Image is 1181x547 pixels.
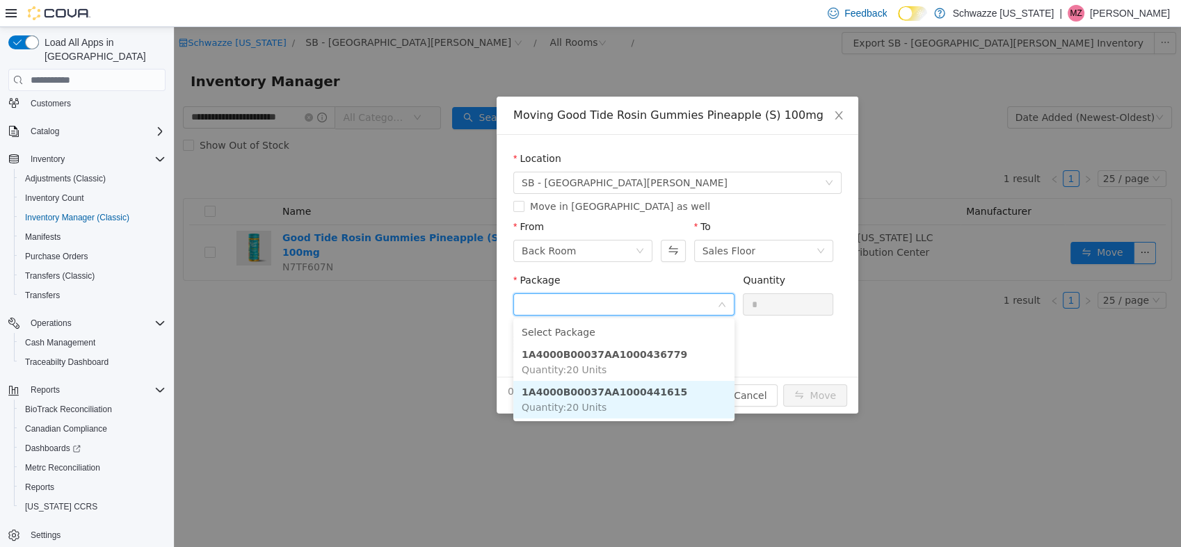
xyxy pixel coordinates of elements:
[14,247,171,266] button: Purchase Orders
[19,421,166,437] span: Canadian Compliance
[31,318,72,329] span: Operations
[31,530,61,541] span: Settings
[19,354,114,370] a: Traceabilty Dashboard
[14,266,171,286] button: Transfers (Classic)
[19,248,94,265] a: Purchase Orders
[14,419,171,439] button: Canadian Compliance
[898,21,899,22] span: Dark Mode
[19,209,166,226] span: Inventory Manager (Classic)
[14,227,171,247] button: Manifests
[348,322,513,333] strong: 1A4000B00037AA1000436779
[3,93,171,113] button: Customers
[31,154,65,165] span: Inventory
[19,268,166,284] span: Transfers (Classic)
[19,229,66,245] a: Manifests
[339,194,370,205] label: From
[14,352,171,372] button: Traceabilty Dashboard
[19,170,166,187] span: Adjustments (Classic)
[14,477,171,497] button: Reports
[25,173,106,184] span: Adjustments (Classic)
[609,357,673,379] button: icon: swapMove
[549,357,604,379] button: Cancel
[14,458,171,477] button: Metrc Reconciliation
[645,70,684,108] button: Close
[462,220,470,229] i: icon: down
[19,287,166,304] span: Transfers
[3,122,171,141] button: Catalog
[19,229,166,245] span: Manifests
[25,151,166,168] span: Inventory
[25,270,95,281] span: Transfers (Classic)
[952,5,1054,22] p: Schwazze [US_STATE]
[339,316,561,354] li: 1A4000B00037AA1000436779
[19,170,111,187] a: Adjustments (Classic)
[14,497,171,516] button: [US_STATE] CCRS
[14,188,171,208] button: Inventory Count
[3,313,171,333] button: Operations
[348,337,433,348] span: Quantity : 20 Units
[844,6,887,20] span: Feedback
[25,337,95,348] span: Cash Management
[25,462,100,473] span: Metrc Reconciliation
[25,231,61,243] span: Manifests
[19,459,166,476] span: Metrc Reconciliation
[19,268,100,284] a: Transfers (Classic)
[19,479,60,496] a: Reports
[3,525,171,545] button: Settings
[1070,5,1082,22] span: MZ
[19,334,166,351] span: Cash Management
[19,440,86,457] a: Dashboards
[1090,5,1170,22] p: [PERSON_NAME]
[351,174,542,185] span: Move in [GEOGRAPHIC_DATA] as well
[3,380,171,400] button: Reports
[25,526,166,544] span: Settings
[339,294,561,316] li: Select Package
[25,123,65,140] button: Catalog
[19,354,166,370] span: Traceabilty Dashboard
[348,145,554,166] span: SB - Fort Collins
[19,421,113,437] a: Canadian Compliance
[25,251,88,262] span: Purchase Orders
[570,267,659,288] input: Quantity
[19,334,101,351] a: Cash Management
[39,35,166,63] span: Load All Apps in [GEOGRAPHIC_DATA]
[348,375,433,386] span: Quantity : 20 Units
[643,220,651,229] i: icon: down
[487,213,511,235] button: Swap
[339,247,386,259] label: Package
[25,527,66,544] a: Settings
[28,6,90,20] img: Cova
[25,443,81,454] span: Dashboards
[25,404,112,415] span: BioTrack Reconciliation
[569,247,611,259] label: Quantity
[348,359,513,370] strong: 1A4000B00037AA1000441615
[1068,5,1084,22] div: Michael Zink
[14,286,171,305] button: Transfers
[348,268,543,289] input: Package
[651,152,659,161] i: icon: down
[19,209,135,226] a: Inventory Manager (Classic)
[339,81,668,96] div: Moving Good Tide Rosin Gummies Pineapple (S) 100mg
[19,287,65,304] a: Transfers
[25,95,77,112] a: Customers
[520,194,537,205] label: To
[19,459,106,476] a: Metrc Reconciliation
[25,382,166,398] span: Reports
[1059,5,1062,22] p: |
[19,190,90,206] a: Inventory Count
[14,333,171,352] button: Cash Management
[19,401,118,418] a: BioTrack Reconciliation
[25,95,166,112] span: Customers
[14,439,171,458] a: Dashboards
[529,213,582,234] div: Sales Floor
[31,98,71,109] span: Customers
[19,498,103,515] a: [US_STATE] CCRS
[19,401,166,418] span: BioTrack Reconciliation
[25,357,109,368] span: Traceabilty Dashboard
[25,212,129,223] span: Inventory Manager (Classic)
[19,248,166,265] span: Purchase Orders
[19,190,166,206] span: Inventory Count
[348,213,402,234] div: Back Room
[339,354,561,391] li: 1A4000B00037AA1000441615
[19,498,166,515] span: Washington CCRS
